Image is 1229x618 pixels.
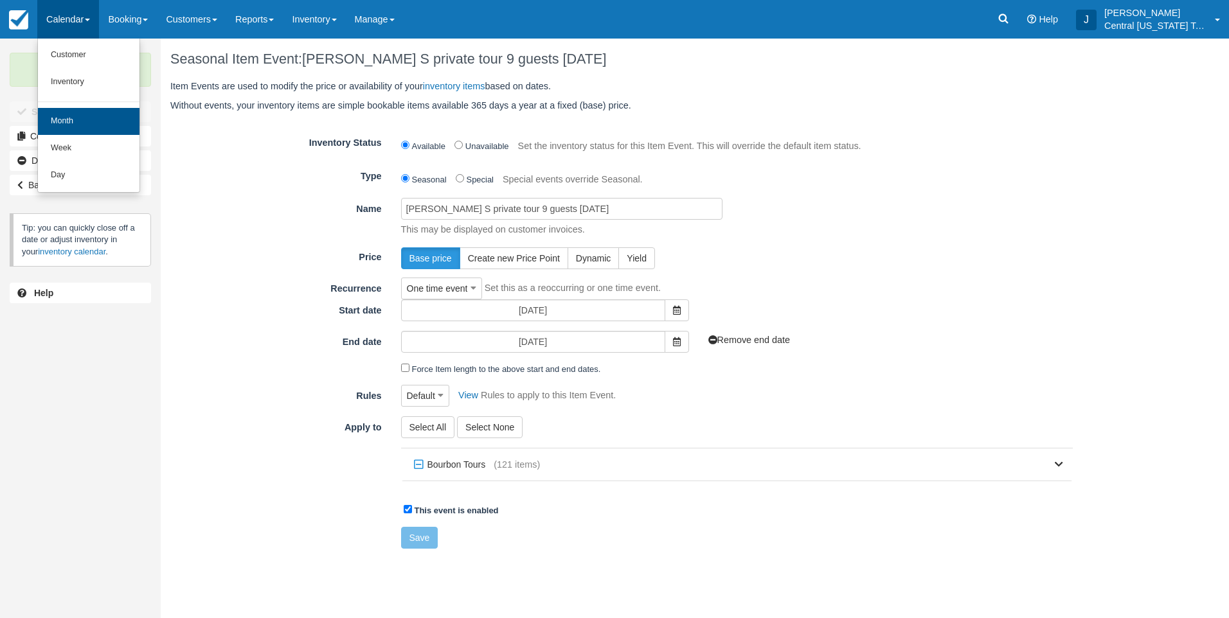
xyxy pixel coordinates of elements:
button: Default [401,385,450,407]
img: checkfront-main-nav-mini-logo.png [9,10,28,30]
span: Base price [409,253,452,263]
label: Recurrence [161,278,391,296]
p: Set the inventory status for this Item Event. This will override the default item status. [518,136,861,157]
label: End date [161,331,391,349]
label: Seasonal [412,175,447,184]
b: Help [34,288,53,298]
label: Force Item length to the above start and end dates. [412,364,601,374]
span: (121 items) [494,458,540,472]
label: Apply to [161,416,391,434]
label: Special [467,175,494,184]
p: Tip: you can quickly close off a date or adjust inventory in your . [10,213,151,267]
ul: Calendar [37,39,140,193]
a: Help [10,283,151,303]
label: Price [161,246,391,264]
label: Start date [161,299,391,317]
a: Disable [10,150,151,171]
p: Without events, your inventory items are simple bookable items available 365 days a year at a fix... [170,99,1073,112]
span: Create new Price Point [468,253,560,263]
span: Yield [627,253,647,263]
label: Rules [161,385,391,403]
a: inventory calendar [38,247,105,256]
p: Updated! [10,53,151,87]
p: [PERSON_NAME] [1104,6,1207,19]
button: Save [401,527,438,549]
label: Type [161,165,391,183]
span: Dynamic [576,253,611,263]
button: Save [10,102,151,122]
label: Inventory Status [161,132,391,150]
i: Help [1027,15,1036,24]
p: Rules to apply to this Item Event. [481,389,616,402]
a: Back to Events [10,175,151,195]
p: This may be displayed on customer invoices. [391,223,1073,236]
button: One time event [401,278,482,299]
a: Month [38,108,139,135]
p: Special events override Seasonal. [503,170,643,190]
a: Day [38,162,139,189]
strong: This event is enabled [415,506,499,515]
a: Copy [10,126,151,146]
span: One time event [407,282,468,295]
span: Help [1039,14,1058,24]
label: Bourbon Tours [411,455,494,474]
a: Week [38,135,139,162]
button: Dynamic [568,247,619,269]
p: Item Events are used to modify the price or availability of your based on dates. [170,80,1073,93]
a: Inventory [38,69,139,96]
span: Default [407,389,435,402]
b: Save [31,107,53,117]
a: View [452,390,478,400]
h1: Seasonal Item Event: [170,51,1073,67]
a: Remove end date [708,335,791,345]
button: Yield [618,247,655,269]
button: Select None [457,416,523,438]
p: Central [US_STATE] Tours [1104,19,1207,32]
div: J [1076,10,1097,30]
p: Set this as a reoccurring or one time event. [485,281,661,295]
button: Select All [401,416,455,438]
label: Available [412,141,445,151]
label: Name [161,198,391,216]
a: inventory items [423,81,485,91]
button: Create new Price Point [460,247,568,269]
button: Base price [401,247,460,269]
a: Customer [38,42,139,69]
label: Unavailable [465,141,509,151]
span: [PERSON_NAME] S private tour 9 guests [DATE] [302,51,606,67]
